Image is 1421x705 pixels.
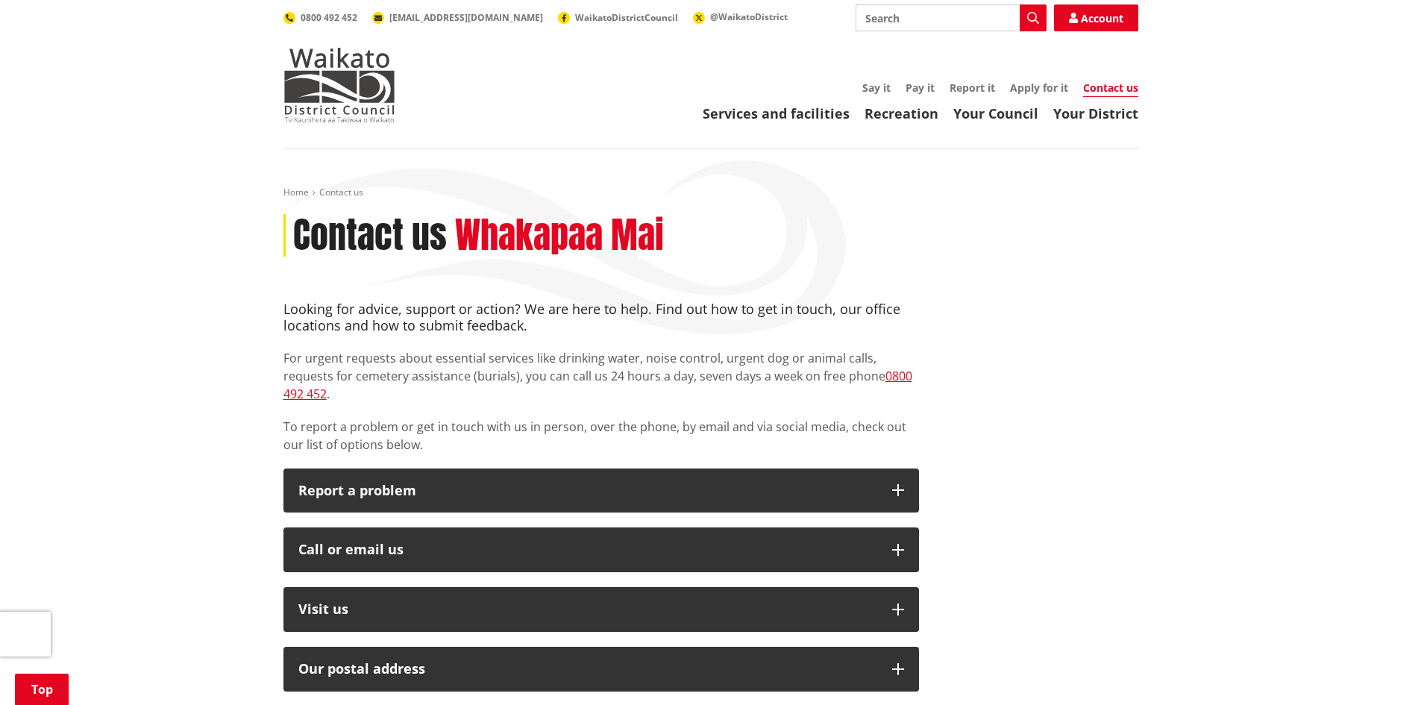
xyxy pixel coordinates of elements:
a: 0800 492 452 [283,368,912,402]
h2: Whakapaa Mai [455,214,664,257]
h4: Looking for advice, support or action? We are here to help. Find out how to get in touch, our off... [283,301,919,333]
nav: breadcrumb [283,187,1138,199]
a: Recreation [865,104,938,122]
a: Your District [1053,104,1138,122]
button: Call or email us [283,527,919,572]
a: Say it [862,81,891,95]
a: WaikatoDistrictCouncil [558,11,678,24]
p: For urgent requests about essential services like drinking water, noise control, urgent dog or an... [283,349,919,403]
span: WaikatoDistrictCouncil [575,11,678,24]
p: Visit us [298,602,877,617]
a: Report it [950,81,995,95]
p: Report a problem [298,483,877,498]
a: Apply for it [1010,81,1068,95]
a: Home [283,186,309,198]
span: @WaikatoDistrict [710,10,788,23]
a: [EMAIL_ADDRESS][DOMAIN_NAME] [372,11,543,24]
p: To report a problem or get in touch with us in person, over the phone, by email and via social me... [283,418,919,454]
a: Account [1054,4,1138,31]
button: Our postal address [283,647,919,692]
a: @WaikatoDistrict [693,10,788,23]
span: 0800 492 452 [301,11,357,24]
h1: Contact us [293,214,447,257]
input: Search input [856,4,1047,31]
button: Visit us [283,587,919,632]
a: Your Council [953,104,1038,122]
a: Contact us [1083,81,1138,97]
div: Call or email us [298,542,877,557]
h2: Our postal address [298,662,877,677]
a: Services and facilities [703,104,850,122]
a: Pay it [906,81,935,95]
button: Report a problem [283,469,919,513]
a: Top [15,674,69,705]
a: 0800 492 452 [283,11,357,24]
img: Waikato District Council - Te Kaunihera aa Takiwaa o Waikato [283,48,395,122]
span: Contact us [319,186,363,198]
span: [EMAIL_ADDRESS][DOMAIN_NAME] [389,11,543,24]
